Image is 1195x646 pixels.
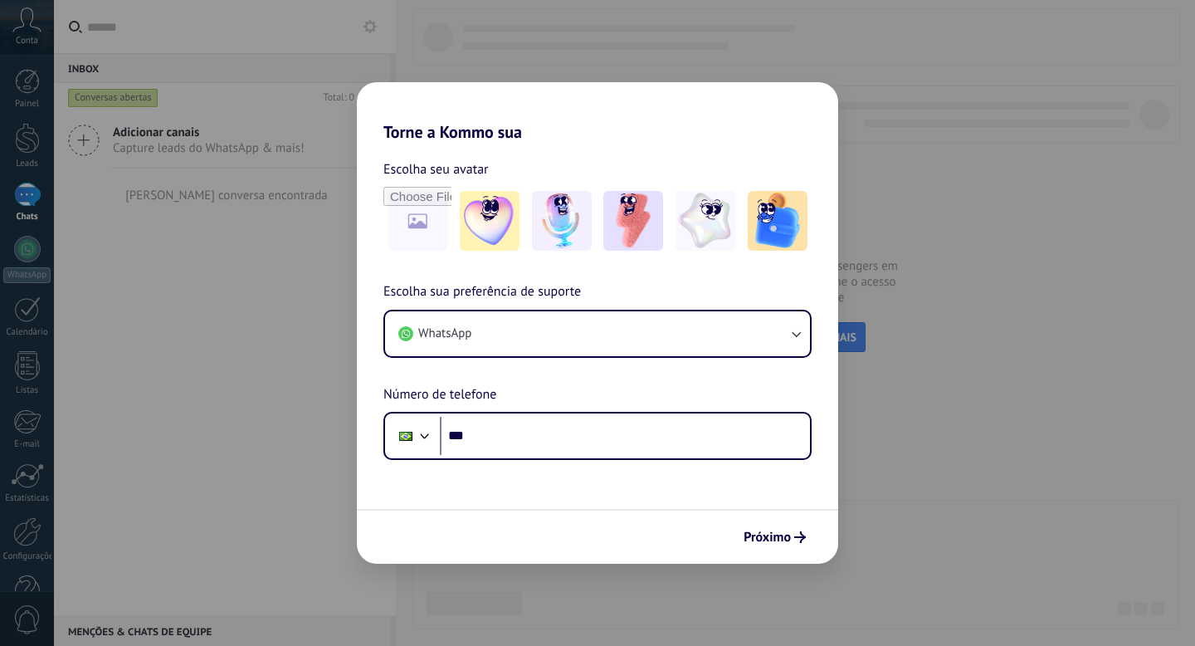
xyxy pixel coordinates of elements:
span: Escolha seu avatar [383,159,489,180]
button: Próximo [736,523,813,551]
span: WhatsApp [418,325,471,342]
span: Próximo [744,531,791,543]
img: -5.jpeg [748,191,807,251]
button: WhatsApp [385,311,810,356]
img: -4.jpeg [676,191,735,251]
div: Brazil: + 55 [390,418,422,453]
span: Escolha sua preferência de suporte [383,281,581,303]
span: Número de telefone [383,384,496,406]
img: -3.jpeg [603,191,663,251]
h2: Torne a Kommo sua [357,82,838,142]
img: -2.jpeg [532,191,592,251]
img: -1.jpeg [460,191,519,251]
